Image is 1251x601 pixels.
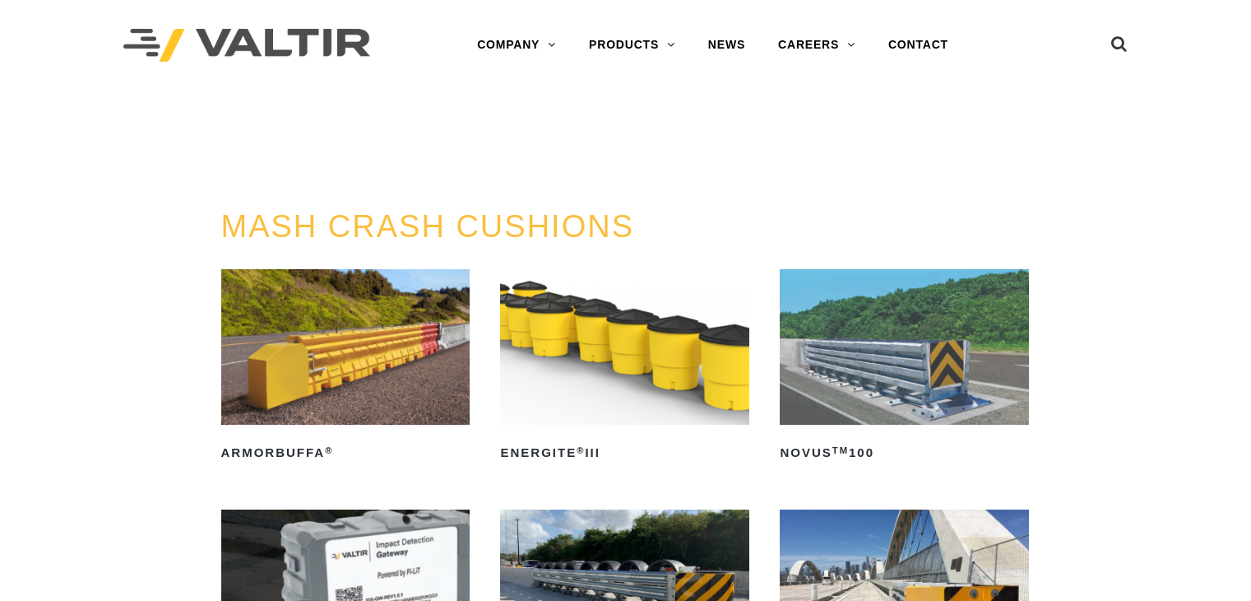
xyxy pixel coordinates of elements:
[692,29,762,62] a: NEWS
[832,445,849,455] sup: TM
[325,445,333,455] sup: ®
[123,29,370,63] img: Valtir
[780,440,1029,466] h2: NOVUS 100
[762,29,872,62] a: CAREERS
[780,269,1029,466] a: NOVUSTM100
[461,29,572,62] a: COMPANY
[221,440,470,466] h2: ArmorBuffa
[221,209,635,244] a: MASH CRASH CUSHIONS
[572,29,692,62] a: PRODUCTS
[872,29,965,62] a: CONTACT
[221,269,470,466] a: ArmorBuffa®
[500,440,749,466] h2: ENERGITE III
[577,445,585,455] sup: ®
[500,269,749,466] a: ENERGITE®III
